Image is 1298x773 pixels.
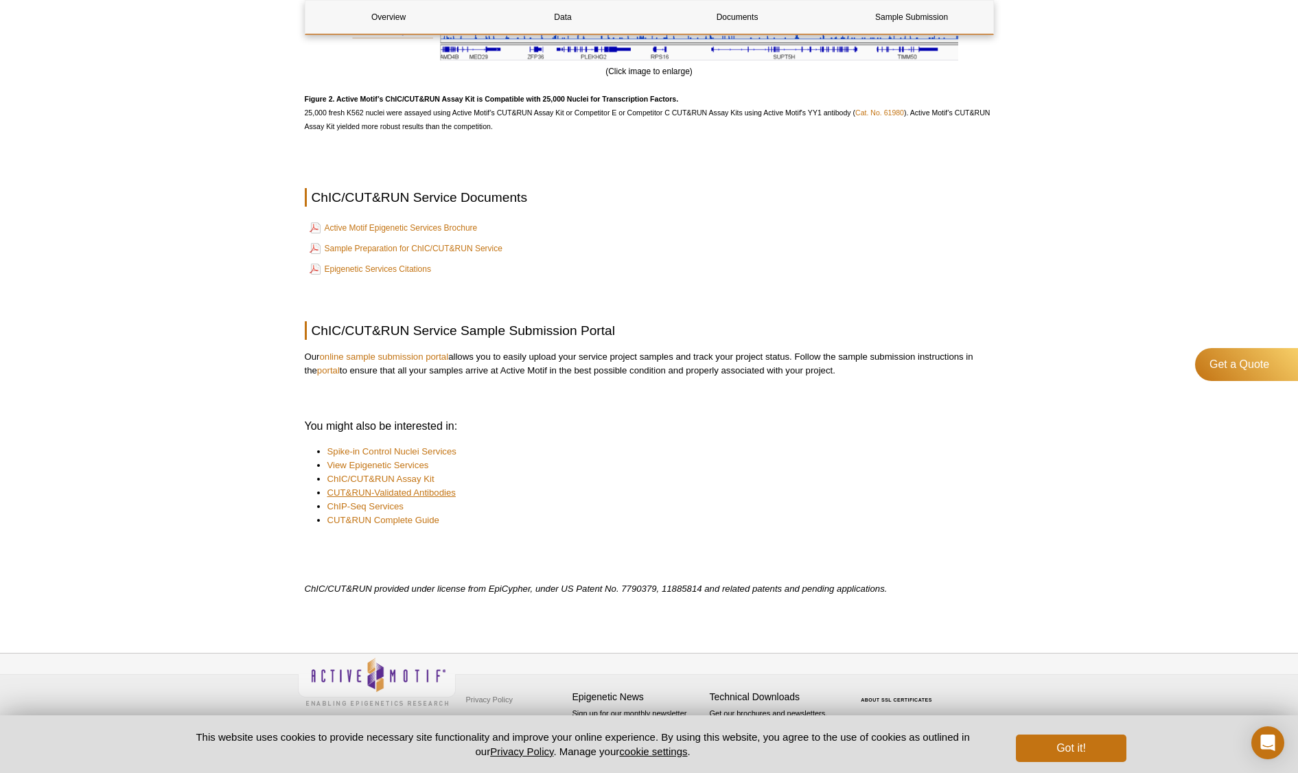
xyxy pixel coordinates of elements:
a: Cat. No. 61980 [855,108,904,117]
h2: ChIC/CUT&RUN Service Documents [305,188,994,207]
a: ChIC/CUT&RUN Assay Kit [327,472,434,486]
strong: Figure 2. Active Motif’s ChIC/CUT&RUN Assay Kit is Compatible with 25,000 Nuclei for Transcriptio... [305,95,679,103]
a: Privacy Policy [463,689,516,710]
a: Get a Quote [1195,348,1298,381]
a: Privacy Policy [490,746,553,757]
em: ChIC/CUT&RUN provided under license from EpiCypher, under US Patent No. 7790379, 11885814 and rel... [305,584,888,594]
h4: Epigenetic News [572,691,703,703]
h4: Technical Downloads [710,691,840,703]
a: CUT&RUN-Validated Antibodies [327,486,456,500]
a: ABOUT SSL CERTIFICATES [861,697,932,702]
div: Open Intercom Messenger [1251,726,1284,759]
p: Sign up for our monthly newsletter highlighting recent publications in the field of epigenetics. [572,708,703,754]
p: This website uses cookies to provide necessary site functionality and improve your online experie... [172,730,994,759]
a: Data [480,1,647,34]
a: Terms & Conditions [463,710,535,730]
a: Sample Preparation for ChIC/CUT&RUN Service [310,240,502,257]
a: View Epigenetic Services [327,459,429,472]
a: CUT&RUN Complete Guide [327,514,439,527]
p: Get our brochures and newsletters, or request them by mail. [710,708,840,743]
a: Documents [654,1,821,34]
img: Active Motif, [298,654,456,709]
a: online sample submission portal [319,351,448,362]
a: Spike-in Control Nuclei Services [327,445,456,459]
a: Epigenetic Services Citations [310,261,431,277]
h3: You might also be interested in: [305,418,994,435]
a: Sample Submission [828,1,995,34]
a: Active Motif Epigenetic Services Brochure [310,220,478,236]
a: ChIP-Seq Services [327,500,404,514]
table: Click to Verify - This site chose Symantec SSL for secure e-commerce and confidential communicati... [847,678,950,708]
span: 25,000 fresh K562 nuclei were assayed using Active Motif’s CUT&RUN Assay Kit or Competitor E or C... [305,95,990,130]
button: Got it! [1016,735,1126,762]
p: Our allows you to easily upload your service project samples and track your project status. Follo... [305,350,994,378]
button: cookie settings [619,746,687,757]
h2: ChIC/CUT&RUN Service Sample Submission Portal [305,321,994,340]
a: portal [317,365,340,376]
a: Overview [305,1,472,34]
